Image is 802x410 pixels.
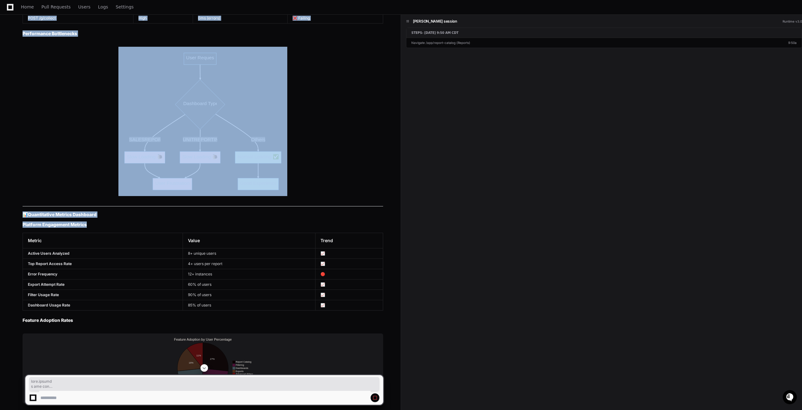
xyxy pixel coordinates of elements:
th: Value [183,233,315,248]
span: Home [21,5,34,9]
strong: Active Users Analyzed [28,251,70,256]
strong: Dashboard Usage Rate [28,303,70,307]
td: 4+ users per report [183,258,315,269]
img: 1736555170064-99ba0984-63c1-480f-8ee9-699278ef63ed [6,47,18,58]
button: Start new chat [107,49,114,56]
td: 12+ instances [183,269,315,279]
strong: Error Frequency [28,272,57,276]
div: Runtime v3.0 [783,19,802,24]
div: Start new chat [21,47,103,53]
strong: Filter Usage Rate [28,292,59,297]
div: We're offline, we'll be back soon [21,53,82,58]
span: Pull Requests [41,5,70,9]
td: 90% of users [183,290,315,300]
td: 📈 [315,290,383,300]
span: Users [78,5,91,9]
td: 📈 [315,300,383,310]
span: Logs [98,5,108,9]
a: Navigate /app/report-catalog (Reports)9:50a [406,38,802,48]
h1: [PERSON_NAME] session [413,19,457,24]
td: 📈 [315,279,383,290]
th: Metric [23,233,183,248]
strong: Feature Adoption Rates [23,317,73,323]
strong: Platform Engagement Metrics [23,222,87,227]
td: 🔴 [315,269,383,279]
strong: Performance Bottlenecks [23,31,77,36]
p: Navigate /app/report-catalog (Reports) [411,40,470,45]
td: 85% of users [183,300,315,310]
span: Settings [116,5,133,9]
strong: Quantitative Metrics Dashboard [28,212,96,217]
td: 60% of users [183,279,315,290]
strong: Top Report Access Rate [28,261,72,266]
span: Steps [411,31,422,35]
td: 8+ unique users [183,248,315,258]
img: PlayerZero [6,6,19,19]
td: 0ms (errors) [193,13,288,24]
div: 9:50a [788,40,797,45]
h2: 📊 [23,211,383,218]
span: lore.ipsumd s ame con A elit se doeiu te incididuntu la etd MAG ali enimadmin venia qu nostr exer... [31,379,378,389]
td: ❌ Failing [288,13,383,24]
iframe: Open customer support [782,389,799,406]
span: Pylon [62,66,76,71]
td: High [133,13,193,24]
strong: Export Attempt Rate [28,282,65,287]
span: - [DATE] 9:50 AM CDT [422,31,458,35]
td: 📈 [315,258,383,269]
td: POST /g/collect [23,13,133,24]
a: Powered byPylon [44,66,76,71]
td: 📈 [315,248,383,258]
img: svg+xml,%3Csvg%20id%3D%22mermaid-container%22%20width%3D%22100%25%22%20xmlns%3D%22http%3A%2F%2Fww... [23,333,383,403]
img: svg+xml,%3Csvg%20id%3D%22mermaid-container%22%20width%3D%22100%25%22%20xmlns%3D%22http%3A%2F%2Fww... [118,47,287,196]
th: Trend [315,233,383,248]
div: Welcome [6,25,114,35]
